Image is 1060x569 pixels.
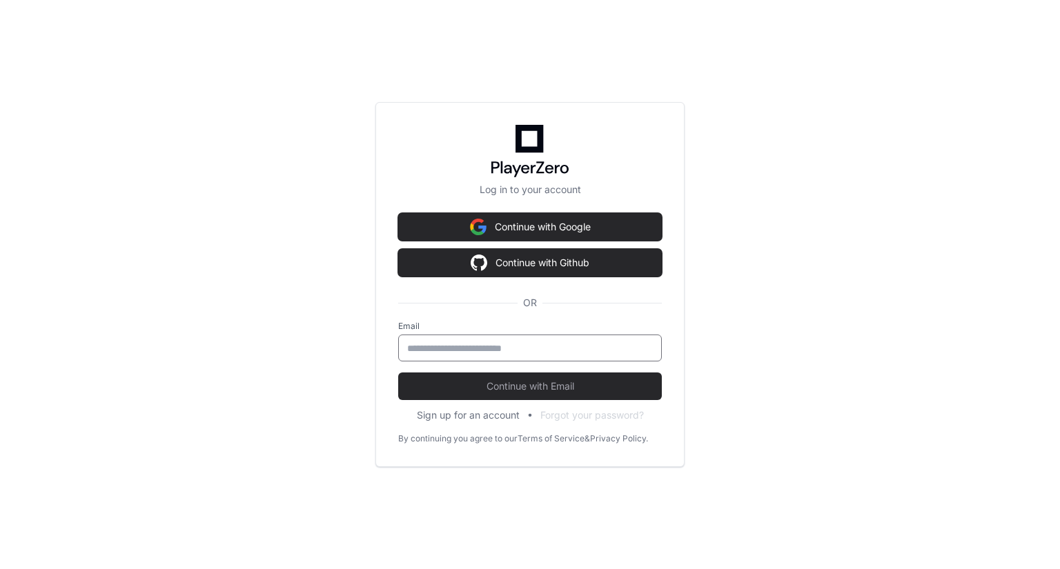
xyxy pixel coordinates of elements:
button: Forgot your password? [540,408,644,422]
p: Log in to your account [398,183,662,197]
img: Sign in with google [471,249,487,277]
span: OR [518,296,542,310]
span: Continue with Email [398,379,662,393]
button: Continue with Github [398,249,662,277]
div: By continuing you agree to our [398,433,518,444]
button: Continue with Google [398,213,662,241]
button: Sign up for an account [417,408,520,422]
div: & [585,433,590,444]
img: Sign in with google [470,213,487,241]
label: Email [398,321,662,332]
a: Terms of Service [518,433,585,444]
a: Privacy Policy. [590,433,648,444]
button: Continue with Email [398,372,662,400]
